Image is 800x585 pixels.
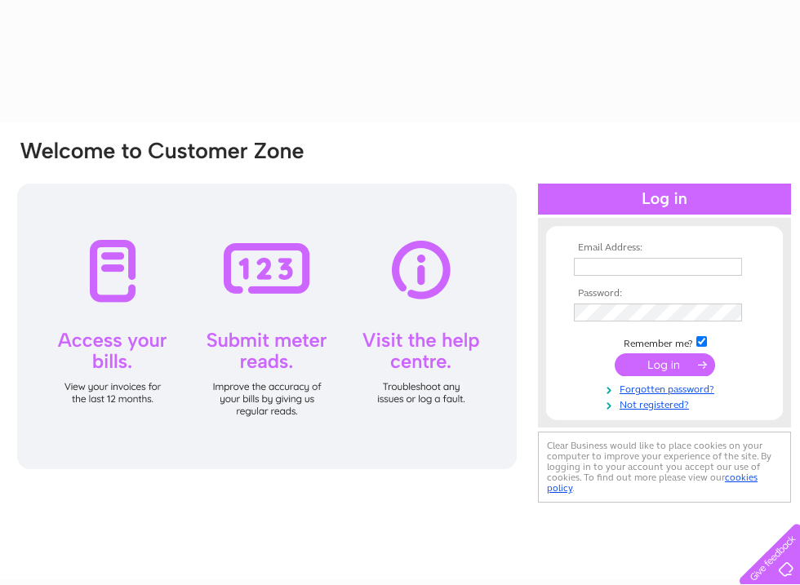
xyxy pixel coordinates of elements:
[547,472,758,494] a: cookies policy
[538,432,791,503] div: Clear Business would like to place cookies on your computer to improve your experience of the sit...
[570,334,759,350] td: Remember me?
[570,242,759,254] th: Email Address:
[574,396,759,411] a: Not registered?
[570,288,759,299] th: Password:
[615,353,715,376] input: Submit
[574,380,759,396] a: Forgotten password?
